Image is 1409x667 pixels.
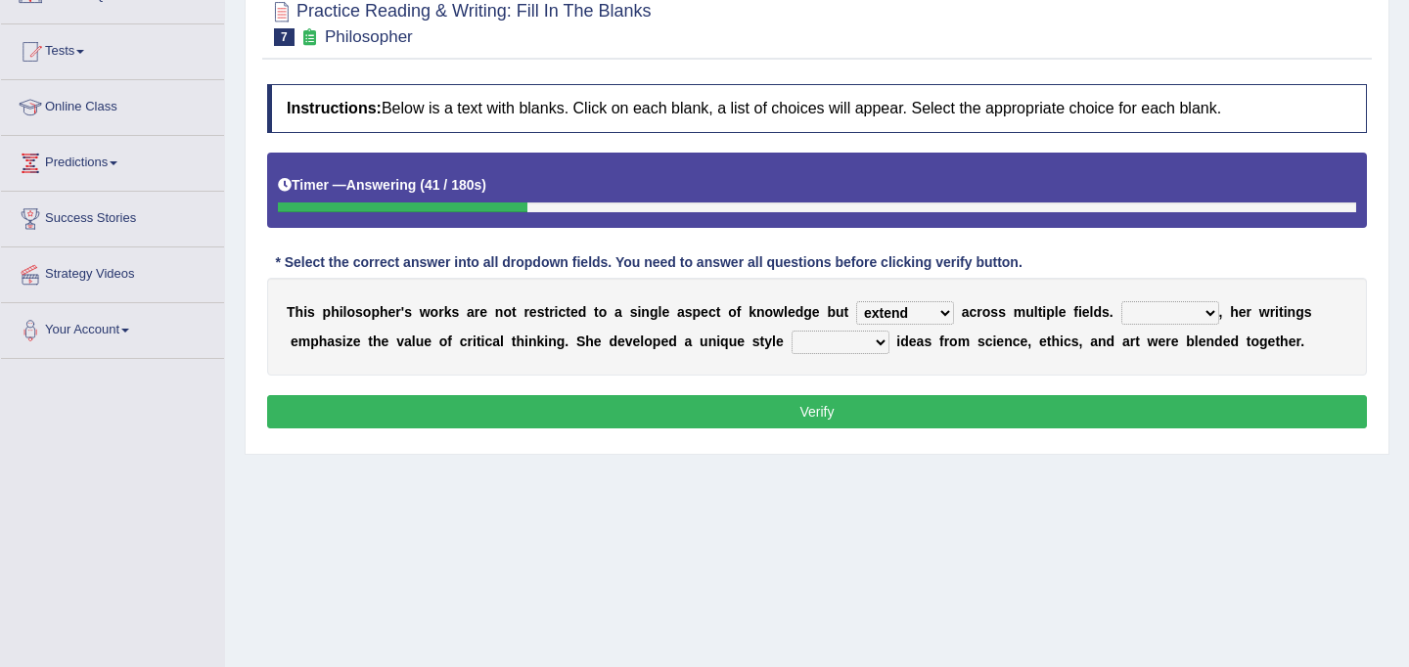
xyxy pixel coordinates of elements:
b: c [1013,333,1021,349]
b: i [637,304,641,320]
b: z [346,333,353,349]
b: a [467,304,475,320]
b: e [529,304,537,320]
b: r [1247,304,1251,320]
b: e [909,333,917,349]
small: Exam occurring question [299,28,320,47]
b: S [576,333,585,349]
b: m [298,333,310,349]
b: c [460,333,468,349]
b: t [1135,333,1140,349]
b: t [512,304,517,320]
b: t [1247,333,1251,349]
b: l [500,333,504,349]
b: Instructions: [287,100,382,116]
b: h [1051,333,1060,349]
h5: Timer — [278,178,486,193]
b: u [700,333,708,349]
b: t [760,333,765,349]
b: n [495,304,504,320]
b: o [431,304,439,320]
b: u [836,304,844,320]
b: e [1223,333,1231,349]
b: i [1042,304,1046,320]
b: l [784,304,788,320]
b: ( [420,177,425,193]
b: ) [481,177,486,193]
b: n [641,304,650,320]
b: o [765,304,774,320]
b: e [1059,304,1067,320]
b: m [1014,304,1025,320]
b: e [1268,333,1276,349]
h4: Below is a text with blanks. Click on each blank, a list of choices will appear. Select the appro... [267,84,1367,133]
b: e [594,333,602,349]
b: e [617,333,625,349]
b: n [1004,333,1013,349]
b: e [1082,304,1090,320]
b: r [468,333,473,349]
b: e [661,304,669,320]
b: e [660,333,668,349]
b: s [335,333,342,349]
b: r [977,304,981,320]
b: p [1046,304,1055,320]
b: s [355,304,363,320]
b: n [528,333,537,349]
b: i [1284,304,1288,320]
b: f [737,304,742,320]
b: w [773,304,784,320]
b: e [382,333,389,349]
b: a [327,333,335,349]
b: s [685,304,693,320]
b: d [1093,304,1102,320]
b: t [1047,333,1052,349]
b: c [985,333,993,349]
b: r [475,304,479,320]
b: 41 / 180s [425,177,481,193]
b: a [962,304,970,320]
b: d [609,333,617,349]
b: u [1025,304,1034,320]
b: o [347,304,356,320]
b: u [416,333,425,349]
b: f [447,333,452,349]
b: l [412,333,416,349]
b: s [1304,304,1312,320]
b: d [1214,333,1223,349]
b: g [650,304,659,320]
b: s [307,304,315,320]
b: e [570,304,578,320]
b: a [685,333,693,349]
b: c [1064,333,1071,349]
b: h [1230,304,1239,320]
b: r [395,304,400,320]
b: o [1250,333,1259,349]
small: Philosopher [325,27,413,46]
b: h [319,333,328,349]
b: s [990,304,998,320]
b: d [1107,333,1115,349]
b: b [827,304,836,320]
b: i [481,333,485,349]
b: t [566,304,570,320]
b: k [444,304,452,320]
b: s [924,333,932,349]
b: i [1078,304,1082,320]
b: d [1230,333,1239,349]
b: e [1171,333,1179,349]
b: s [537,304,545,320]
b: a [1122,333,1130,349]
button: Verify [267,395,1367,428]
b: v [625,333,633,349]
a: Strategy Videos [1,247,224,296]
b: r [438,304,443,320]
b: g [803,304,812,320]
b: s [977,333,985,349]
b: d [668,333,677,349]
span: 7 [274,28,295,46]
b: n [1098,333,1107,349]
b: v [396,333,404,349]
b: e [788,304,795,320]
b: o [503,304,512,320]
